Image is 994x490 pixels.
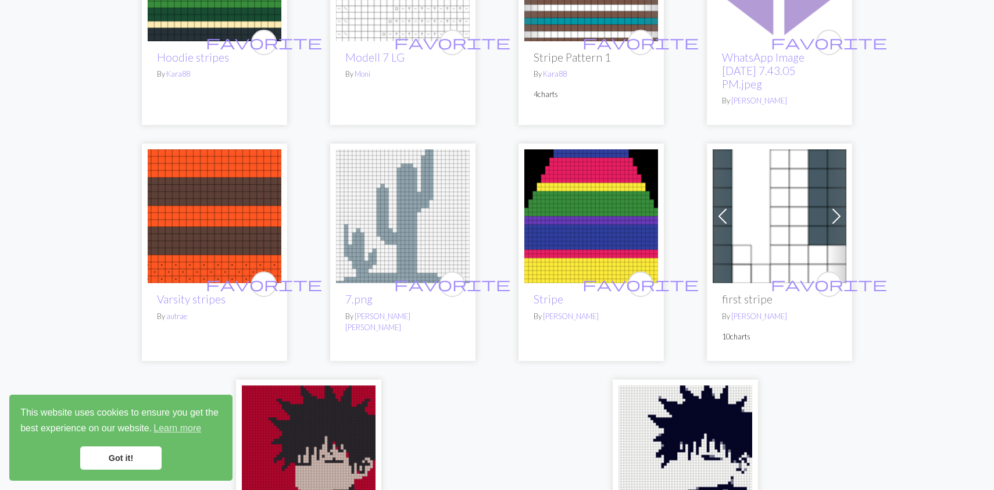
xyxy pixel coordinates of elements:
img: Stripe [524,149,658,283]
i: favourite [582,31,699,54]
a: Stripe [524,209,658,220]
i: favourite [771,273,887,296]
h2: first stripe [722,292,837,306]
span: favorite [771,275,887,293]
span: favorite [771,33,887,51]
a: dismiss cookie message [80,446,162,470]
p: By [157,311,272,322]
span: favorite [582,33,699,51]
i: favourite [206,273,322,296]
span: This website uses cookies to ensure you get the best experience on our website. [20,406,221,437]
img: first stripe [713,149,846,283]
i: favourite [206,31,322,54]
a: Kara88 [543,69,567,78]
span: favorite [206,275,322,293]
a: Modell 7 LG [345,51,405,64]
button: favourite [628,30,653,55]
a: first stripe [713,209,846,220]
a: [PERSON_NAME] [731,96,787,105]
a: Hoodie stripes [157,51,229,64]
button: favourite [628,271,653,297]
img: Cactus 7.png [336,149,470,283]
p: By [157,69,272,80]
p: By [345,311,460,333]
a: 7.png [345,292,373,306]
i: favourite [394,273,510,296]
p: 10 charts [722,331,837,342]
span: favorite [582,275,699,293]
a: Varsity stripes [157,292,226,306]
a: WhatsApp Image 2025-05-06 at 7.34.05 PM.jpeg [618,445,752,456]
p: By [345,69,460,80]
a: [PERSON_NAME] [543,312,599,321]
i: favourite [582,273,699,296]
button: favourite [816,30,842,55]
span: favorite [206,33,322,51]
a: Cactus 7.png [336,209,470,220]
a: autrae [166,312,187,321]
p: By [722,311,837,322]
p: By [534,69,649,80]
i: favourite [771,31,887,54]
button: favourite [251,271,277,297]
p: By [722,95,837,106]
a: learn more about cookies [152,420,203,437]
a: WhatsApp Image [DATE] 7.43.05 PM.jpeg [722,51,805,91]
p: By [534,311,649,322]
h2: Stripe Pattern 1 [534,51,649,64]
a: Kara88 [166,69,190,78]
button: favourite [816,271,842,297]
img: Varsity stripes [148,149,281,283]
a: Varsity stripes [148,209,281,220]
button: favourite [251,30,277,55]
p: 4 charts [534,89,649,100]
a: [PERSON_NAME] [731,312,787,321]
button: favourite [439,271,465,297]
div: cookieconsent [9,395,233,481]
button: favourite [439,30,465,55]
a: Moni [355,69,370,78]
span: favorite [394,33,510,51]
a: egg [242,445,376,456]
span: favorite [394,275,510,293]
a: Stripe [534,292,563,306]
a: [PERSON_NAME] [PERSON_NAME] [345,312,410,332]
i: favourite [394,31,510,54]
